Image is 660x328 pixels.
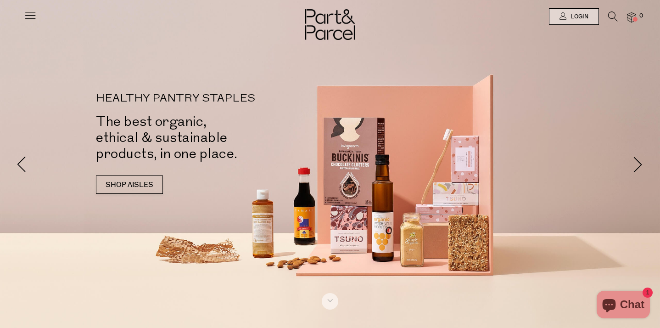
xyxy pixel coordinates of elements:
p: HEALTHY PANTRY STAPLES [96,93,344,104]
h2: The best organic, ethical & sustainable products, in one place. [96,113,344,162]
img: Part&Parcel [305,9,355,40]
span: 0 [637,12,645,20]
a: SHOP AISLES [96,175,163,194]
a: 0 [627,12,636,22]
span: Login [568,13,588,21]
inbox-online-store-chat: Shopify online store chat [594,291,653,321]
a: Login [549,8,599,25]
